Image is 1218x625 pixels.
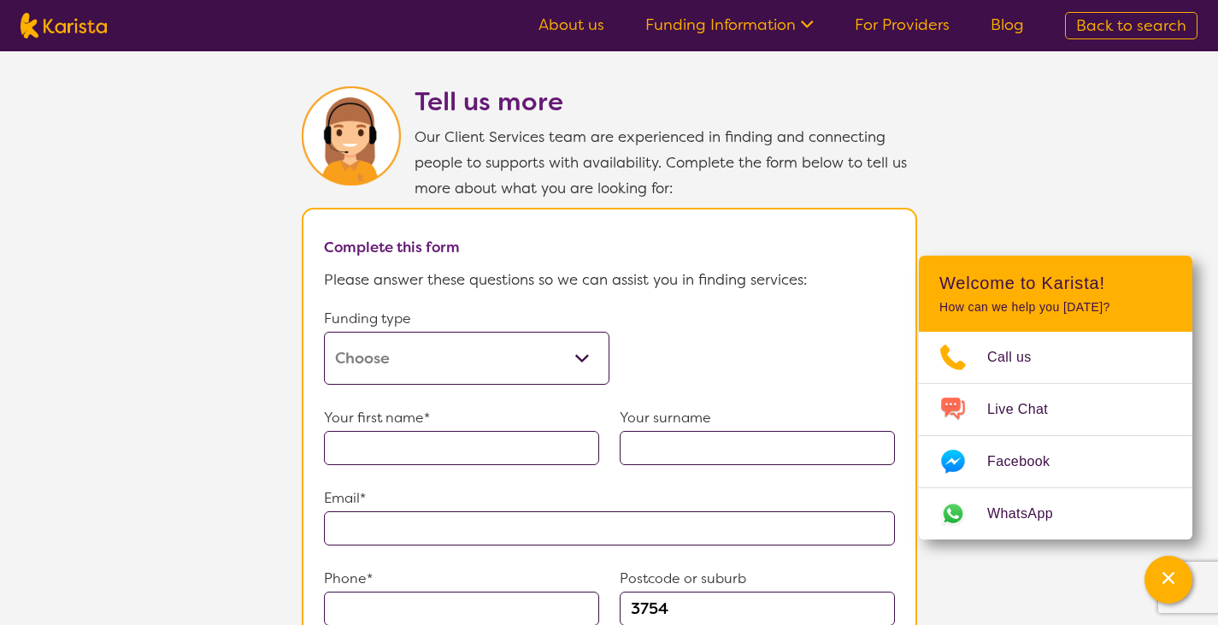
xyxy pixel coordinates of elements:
[1144,556,1192,604] button: Channel Menu
[987,449,1070,475] span: Facebook
[324,405,599,431] p: Your first name*
[415,86,917,117] h2: Tell us more
[855,15,950,35] a: For Providers
[939,273,1172,293] h2: Welcome to Karista!
[645,15,814,35] a: Funding Information
[620,566,895,592] p: Postcode or suburb
[324,238,460,256] b: Complete this form
[324,306,609,332] p: Funding type
[538,15,604,35] a: About us
[987,501,1074,527] span: WhatsApp
[987,345,1052,370] span: Call us
[919,256,1192,540] div: Channel Menu
[324,486,895,511] p: Email*
[324,267,895,292] p: Please answer these questions so we can assist you in finding services:
[415,124,917,201] p: Our Client Services team are experienced in finding and connecting people to supports with availa...
[939,300,1172,315] p: How can we help you [DATE]?
[620,405,895,431] p: Your surname
[919,332,1192,540] ul: Choose channel
[919,488,1192,540] a: Web link opens in a new tab.
[21,13,107,38] img: Karista logo
[1076,15,1186,36] span: Back to search
[1065,12,1197,39] a: Back to search
[991,15,1024,35] a: Blog
[324,566,599,592] p: Phone*
[302,86,401,186] img: Karista Client Service
[987,397,1068,422] span: Live Chat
